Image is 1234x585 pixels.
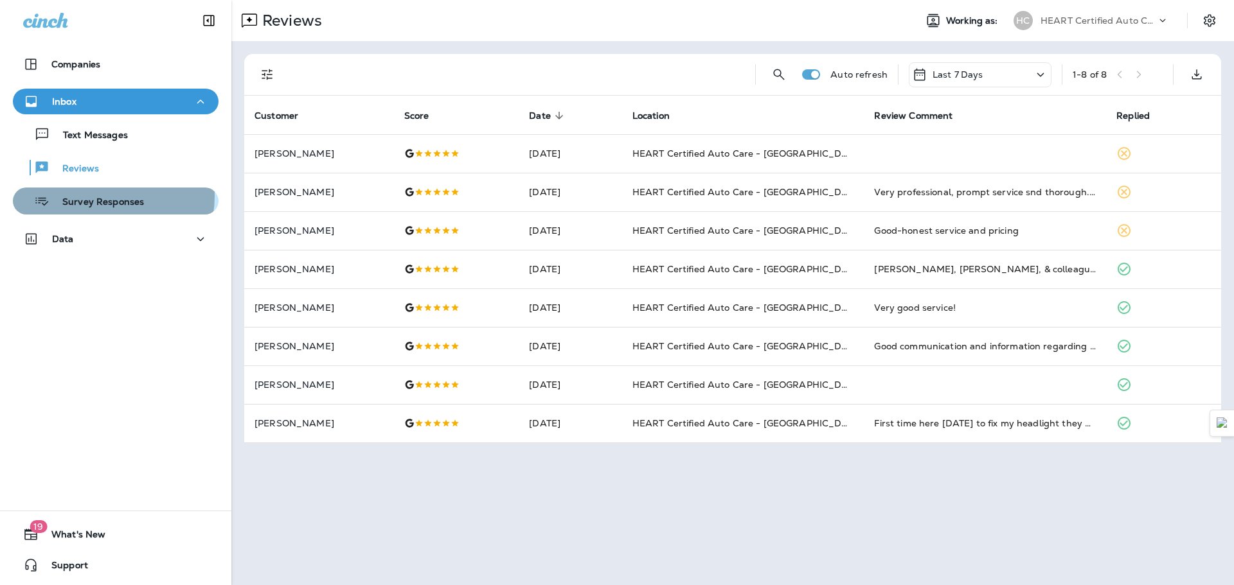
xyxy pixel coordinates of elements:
p: Auto refresh [830,69,888,80]
button: Export as CSV [1184,62,1210,87]
button: Search Reviews [766,62,792,87]
span: Support [39,560,88,575]
button: Text Messages [13,121,219,148]
td: [DATE] [519,365,621,404]
button: Settings [1198,9,1221,32]
span: Working as: [946,15,1001,26]
div: HC [1014,11,1033,30]
p: [PERSON_NAME] [255,418,384,428]
span: Review Comment [874,110,969,121]
span: Replied [1116,110,1167,121]
p: Companies [51,59,100,69]
p: [PERSON_NAME] [255,225,384,236]
span: 19 [30,520,47,533]
button: Inbox [13,89,219,114]
span: Score [404,110,446,121]
button: Companies [13,51,219,77]
span: HEART Certified Auto Care - [GEOGRAPHIC_DATA] [632,148,863,159]
p: Text Messages [50,130,128,142]
p: Last 7 Days [933,69,983,80]
button: Data [13,226,219,252]
span: Review Comment [874,110,952,121]
button: Collapse Sidebar [191,8,227,33]
div: Armando, Jaime, & colleague Mechanic are thoroughly competent, professional & polite. Great to ha... [874,263,1096,275]
span: Replied [1116,110,1150,121]
p: [PERSON_NAME] [255,302,384,313]
span: Location [632,110,686,121]
span: Score [404,110,429,121]
span: Date [529,110,568,121]
div: 1 - 8 of 8 [1073,69,1107,80]
span: What's New [39,529,105,545]
span: HEART Certified Auto Care - [GEOGRAPHIC_DATA] [632,225,863,236]
td: [DATE] [519,327,621,365]
span: HEART Certified Auto Care - [GEOGRAPHIC_DATA] [632,379,863,390]
p: [PERSON_NAME] [255,380,384,390]
p: [PERSON_NAME] [255,341,384,351]
div: First time here today to fix my headlight they got me in and got me out super fast. Workers were ... [874,417,1096,430]
p: Data [52,234,74,244]
span: HEART Certified Auto Care - [GEOGRAPHIC_DATA] [632,417,863,429]
button: Reviews [13,154,219,181]
div: Very professional, prompt service snd thorough. So happy I found them! [874,186,1096,198]
p: Reviews [257,11,322,30]
p: Inbox [52,96,76,107]
div: Good communication and information regarding quotes for future needs. Didn’t wait long for oil an... [874,340,1096,353]
p: Reviews [49,163,99,175]
div: Good-honest service and pricing [874,224,1096,237]
div: Very good service! [874,301,1096,314]
td: [DATE] [519,288,621,327]
button: 19What's New [13,521,219,547]
p: Survey Responses [49,196,144,209]
p: [PERSON_NAME] [255,187,384,197]
td: [DATE] [519,134,621,173]
button: Support [13,552,219,578]
td: [DATE] [519,211,621,250]
span: Customer [255,110,298,121]
span: HEART Certified Auto Care - [GEOGRAPHIC_DATA] [632,340,863,352]
button: Filters [255,62,280,87]
p: HEART Certified Auto Care [1041,15,1156,26]
span: Customer [255,110,315,121]
span: HEART Certified Auto Care - [GEOGRAPHIC_DATA] [632,302,863,313]
p: [PERSON_NAME] [255,264,384,274]
td: [DATE] [519,173,621,211]
span: Date [529,110,551,121]
span: HEART Certified Auto Care - [GEOGRAPHIC_DATA] [632,186,863,198]
td: [DATE] [519,404,621,442]
span: HEART Certified Auto Care - [GEOGRAPHIC_DATA] [632,263,863,275]
button: Survey Responses [13,188,219,214]
p: [PERSON_NAME] [255,148,384,159]
span: Location [632,110,670,121]
td: [DATE] [519,250,621,288]
img: Detect Auto [1217,417,1228,429]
